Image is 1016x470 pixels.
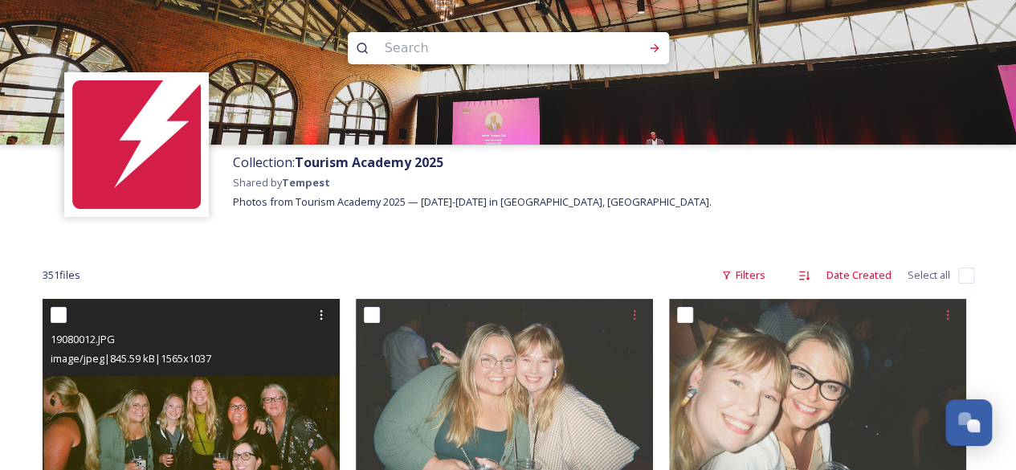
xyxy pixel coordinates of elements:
span: 19080012.JPG [51,332,115,346]
img: tempest-red-icon-rounded.png [72,80,201,209]
span: Select all [908,268,950,283]
input: Search [377,31,597,66]
strong: Tourism Academy 2025 [295,153,443,171]
span: 351 file s [43,268,80,283]
div: Date Created [818,260,900,291]
div: Filters [713,260,773,291]
span: Photos from Tourism Academy 2025 — [DATE]-[DATE] in [GEOGRAPHIC_DATA], [GEOGRAPHIC_DATA]. [233,194,712,209]
span: Collection: [233,153,443,171]
strong: Tempest [282,175,330,190]
span: image/jpeg | 845.59 kB | 1565 x 1037 [51,351,211,366]
span: Shared by [233,175,330,190]
button: Open Chat [945,399,992,446]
